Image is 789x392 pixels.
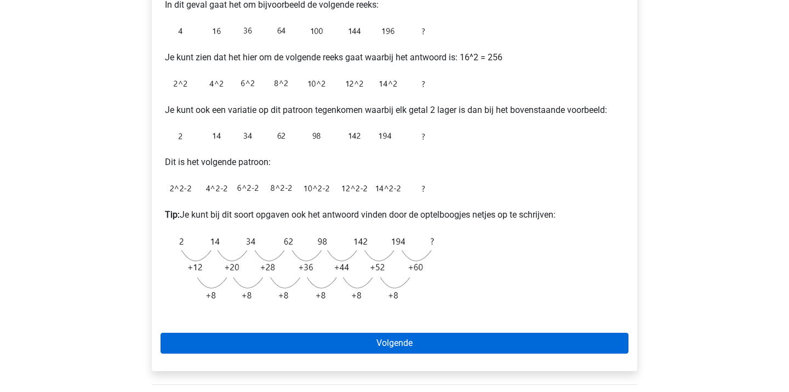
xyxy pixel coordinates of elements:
[165,73,439,95] img: Exceptions_example_3_2.png
[165,104,624,117] p: Je kunt ook een variatie op dit patroon tegenkomen waarbij elk getal 2 lager is dan bij het boven...
[165,126,439,147] img: Exceptions_example_3_3.png
[165,178,439,200] img: Exceptions_example_3_4.png
[165,156,624,169] p: Dit is het volgende patroon:
[165,20,439,42] img: Exceptions_example_3_1.png
[165,209,180,220] b: Tip:
[165,208,624,221] p: Je kunt bij dit soort opgaven ook het antwoord vinden door de optelboogjes netjes op te schrijven:
[165,51,624,64] p: Je kunt zien dat het hier om de volgende reeks gaat waarbij het antwoord is: 16^2 = 256
[161,333,628,354] a: Volgende
[165,230,439,306] img: Exceptions_example_3_5.png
